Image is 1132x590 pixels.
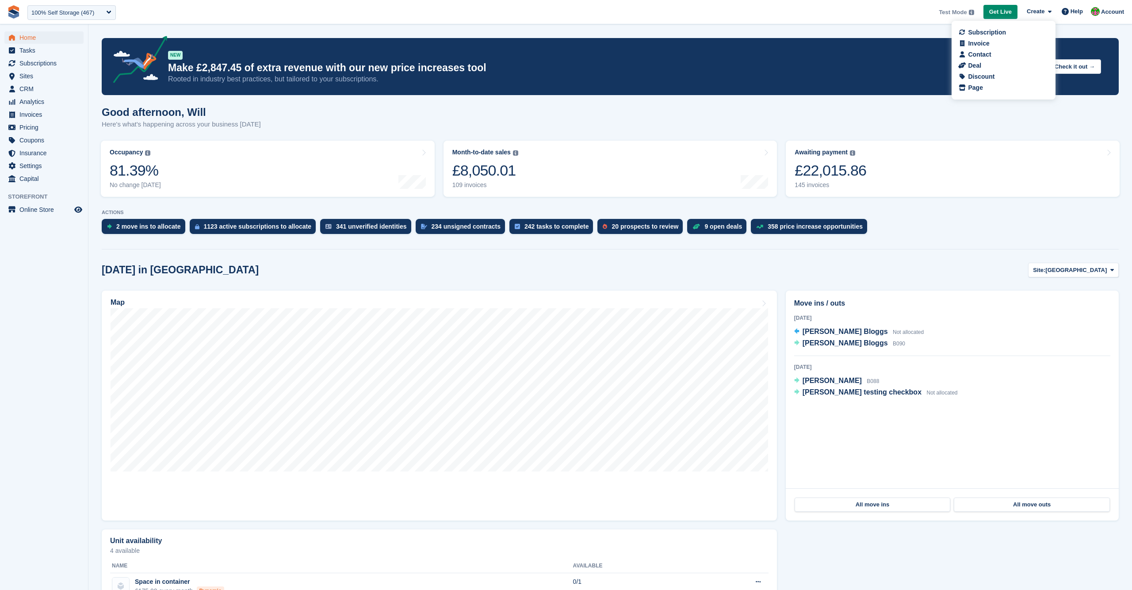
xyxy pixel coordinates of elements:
a: menu [4,160,84,172]
a: Occupancy 81.39% No change [DATE] [101,141,435,197]
button: Site: [GEOGRAPHIC_DATA] [1028,263,1119,277]
div: 2 move ins to allocate [116,223,181,230]
a: Awaiting payment £22,015.86 145 invoices [786,141,1120,197]
div: 81.39% [110,161,161,180]
img: move_ins_to_allocate_icon-fdf77a2bb77ea45bf5b3d319d69a93e2d87916cf1d5bf7949dd705db3b84f3ca.svg [107,224,112,229]
a: menu [4,147,84,159]
a: menu [4,172,84,185]
img: icon-info-grey-7440780725fd019a000dd9b08b2336e03edf1995a4989e88bcd33f0948082b44.svg [850,150,855,156]
span: Capital [19,172,73,185]
a: 2 move ins to allocate [102,219,190,238]
span: Invoices [19,108,73,121]
span: Create [1027,7,1044,16]
div: 234 unsigned contracts [432,223,501,230]
a: menu [4,108,84,121]
a: 242 tasks to complete [509,219,598,238]
a: All move ins [795,498,951,512]
span: Storefront [8,192,88,201]
span: Site: [1033,266,1045,275]
img: icon-info-grey-7440780725fd019a000dd9b08b2336e03edf1995a4989e88bcd33f0948082b44.svg [145,150,150,156]
a: Invoice [960,39,1047,48]
a: menu [4,70,84,82]
a: [PERSON_NAME] testing checkbox Not allocated [794,387,958,398]
a: [PERSON_NAME] Bloggs Not allocated [794,326,924,338]
a: menu [4,44,84,57]
img: active_subscription_to_allocate_icon-d502201f5373d7db506a760aba3b589e785aa758c864c3986d89f69b8ff3... [195,224,199,230]
div: Subscription [968,28,1006,37]
a: 1123 active subscriptions to allocate [190,219,321,238]
span: Home [19,31,73,44]
div: 341 unverified identities [336,223,407,230]
h2: [DATE] in [GEOGRAPHIC_DATA] [102,264,259,276]
div: Deal [968,61,981,70]
span: CRM [19,83,73,95]
button: Check it out → [1048,59,1101,74]
span: Account [1101,8,1124,16]
a: menu [4,31,84,44]
span: Not allocated [893,329,924,335]
div: 242 tasks to complete [524,223,589,230]
span: Analytics [19,96,73,108]
span: Insurance [19,147,73,159]
a: [PERSON_NAME] B088 [794,375,880,387]
a: Get Live [983,5,1017,19]
img: icon-info-grey-7440780725fd019a000dd9b08b2336e03edf1995a4989e88bcd33f0948082b44.svg [513,150,518,156]
a: Deal [960,61,1047,70]
span: Pricing [19,121,73,134]
a: menu [4,121,84,134]
span: Tasks [19,44,73,57]
a: [PERSON_NAME] Bloggs B090 [794,338,905,349]
a: 234 unsigned contracts [416,219,509,238]
img: price_increase_opportunities-93ffe204e8149a01c8c9dc8f82e8f89637d9d84a8eef4429ea346261dce0b2c0.svg [756,225,763,229]
img: icon-info-grey-7440780725fd019a000dd9b08b2336e03edf1995a4989e88bcd33f0948082b44.svg [969,10,974,15]
img: Will McNeilly [1091,7,1100,16]
a: Discount [960,72,1047,81]
img: task-75834270c22a3079a89374b754ae025e5fb1db73e45f91037f5363f120a921f8.svg [515,224,520,229]
div: 9 open deals [704,223,742,230]
p: Here's what's happening across your business [DATE] [102,119,261,130]
a: menu [4,83,84,95]
a: menu [4,96,84,108]
span: Not allocated [927,390,958,396]
h1: Good afternoon, Will [102,106,261,118]
a: menu [4,57,84,69]
img: prospect-51fa495bee0391a8d652442698ab0144808aea92771e9ea1ae160a38d050c398.svg [603,224,607,229]
span: Help [1071,7,1083,16]
div: 100% Self Storage (467) [31,8,94,17]
div: [DATE] [794,314,1110,322]
span: [PERSON_NAME] testing checkbox [803,388,922,396]
div: 145 invoices [795,181,866,189]
div: Awaiting payment [795,149,848,156]
h2: Unit availability [110,537,162,545]
div: Invoice [968,39,989,48]
div: £22,015.86 [795,161,866,180]
th: Available [573,559,693,573]
a: All move outs [954,498,1110,512]
span: Settings [19,160,73,172]
div: 20 prospects to review [612,223,678,230]
a: Page [960,83,1047,92]
a: 358 price increase opportunities [751,219,872,238]
span: B090 [893,341,905,347]
a: 20 prospects to review [597,219,687,238]
div: Discount [968,72,994,81]
span: Online Store [19,203,73,216]
p: Make £2,847.45 of extra revenue with our new price increases tool [168,61,1041,74]
a: 9 open deals [687,219,751,238]
div: Page [968,83,983,92]
h2: Map [111,299,125,306]
a: Subscription [960,28,1047,37]
th: Name [110,559,573,573]
span: Get Live [989,8,1012,16]
div: [DATE] [794,363,1110,371]
img: price-adjustments-announcement-icon-8257ccfd72463d97f412b2fc003d46551f7dbcb40ab6d574587a9cd5c0d94... [106,36,168,86]
span: [PERSON_NAME] [803,377,862,384]
span: Sites [19,70,73,82]
div: Contact [968,50,991,59]
p: Rooted in industry best practices, but tailored to your subscriptions. [168,74,1041,84]
div: Occupancy [110,149,143,156]
a: Map [102,291,777,521]
div: Month-to-date sales [452,149,511,156]
p: ACTIONS [102,210,1119,215]
img: verify_identity-adf6edd0f0f0b5bbfe63781bf79b02c33cf7c696d77639b501bdc392416b5a36.svg [325,224,332,229]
